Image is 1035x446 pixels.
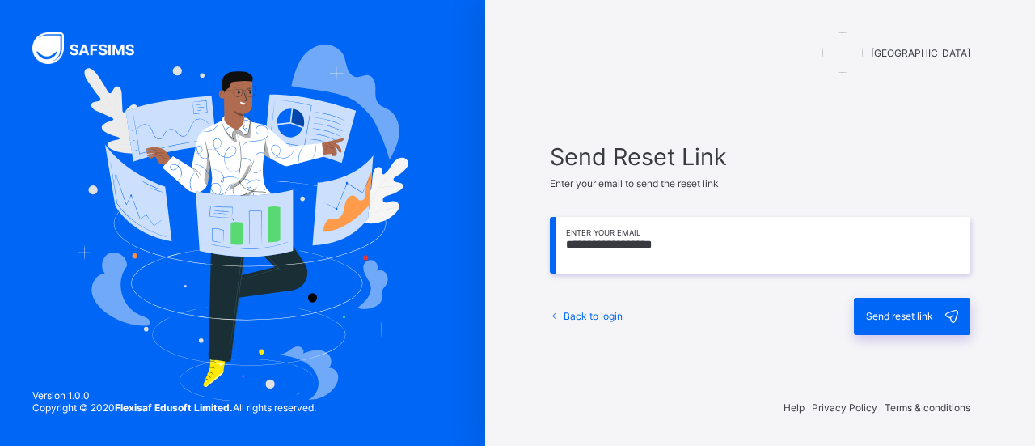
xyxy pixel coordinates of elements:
[822,32,863,73] img: Zinaria International School
[115,401,233,414] strong: Flexisaf Edusoft Limited.
[564,310,623,322] span: Back to login
[885,401,970,414] span: Terms & conditions
[871,47,970,59] span: [GEOGRAPHIC_DATA]
[32,401,316,414] span: Copyright © 2020 All rights reserved.
[812,401,877,414] span: Privacy Policy
[550,177,719,189] span: Enter your email to send the reset link
[32,32,154,64] img: SAFSIMS Logo
[784,401,805,414] span: Help
[32,389,316,401] span: Version 1.0.0
[866,310,933,322] span: Send reset link
[550,310,623,322] a: Back to login
[550,142,970,171] span: Send Reset Link
[77,45,408,401] img: Hero Image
